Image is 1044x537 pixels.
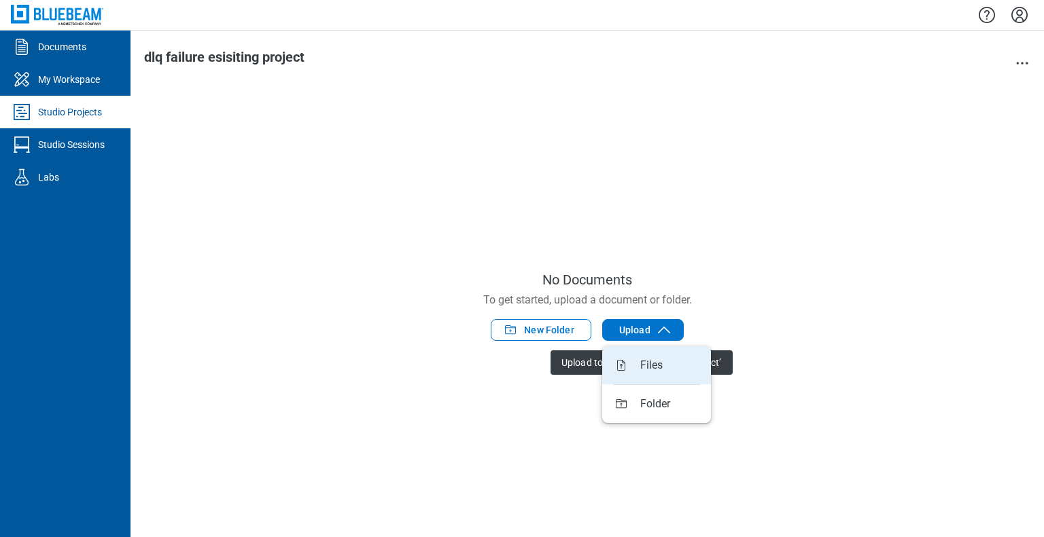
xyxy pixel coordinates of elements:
[38,105,102,119] div: Studio Projects
[38,170,59,184] div: Labs
[38,40,86,54] div: Documents
[11,166,33,188] svg: Labs
[602,346,711,423] ul: Upload
[1014,55,1030,71] button: action-menu
[491,319,591,341] button: New Folder
[38,73,100,86] div: My Workspace
[1009,3,1030,26] button: Settings
[483,292,692,308] span: To get started, upload a document or folder.
[613,357,663,373] div: Files
[11,69,33,90] svg: My Workspace
[11,5,103,24] img: Bluebeam, Inc.
[613,396,671,412] div: Folder
[602,319,684,341] button: Upload
[619,323,650,337] span: Upload
[11,101,33,123] svg: Studio Projects
[11,134,33,155] svg: Studio Sessions
[144,49,304,65] span: dlq failure esisiting project
[38,138,105,151] div: Studio Sessions
[524,323,574,337] span: New Folder
[551,350,733,375] span: Upload to ’dlq failure esisiting project’
[11,36,33,58] svg: Documents
[542,270,632,289] span: No Documents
